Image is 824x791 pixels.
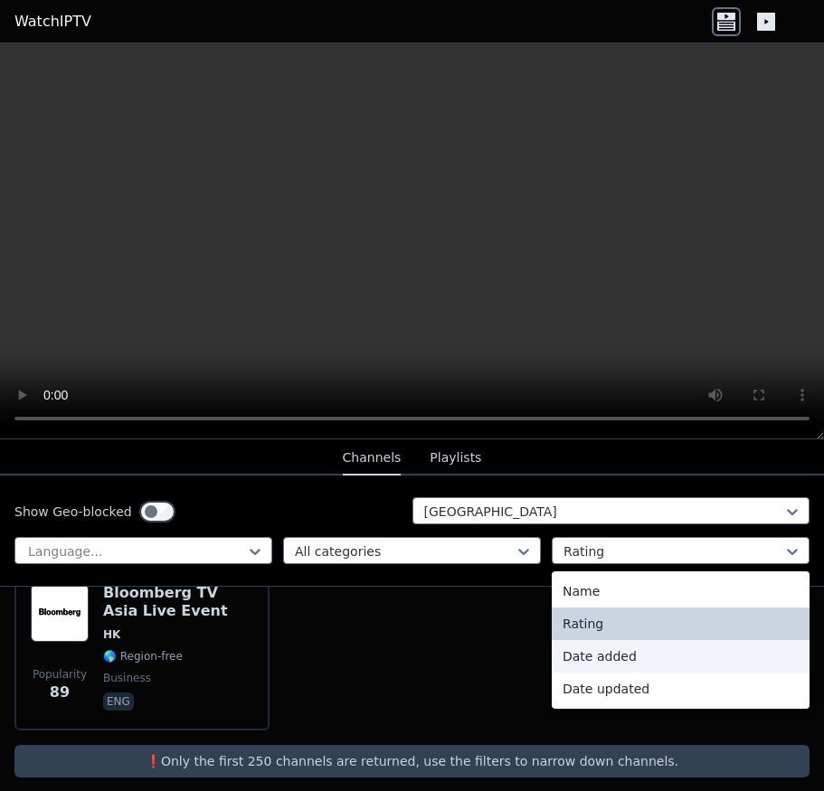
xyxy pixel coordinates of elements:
[50,682,70,703] span: 89
[343,441,402,476] button: Channels
[103,692,134,711] p: eng
[22,752,802,770] p: ❗️Only the first 250 channels are returned, use the filters to narrow down channels.
[430,441,481,476] button: Playlists
[14,11,91,33] a: WatchIPTV
[31,584,89,642] img: Bloomberg TV Asia Live Event
[33,667,87,682] span: Popularity
[103,671,151,685] span: business
[552,640,810,673] div: Date added
[14,503,132,521] label: Show Geo-blocked
[103,627,120,642] span: HK
[103,649,183,664] span: 🌎 Region-free
[552,673,810,705] div: Date updated
[552,607,810,640] div: Rating
[552,575,810,607] div: Name
[103,584,253,620] h6: Bloomberg TV Asia Live Event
